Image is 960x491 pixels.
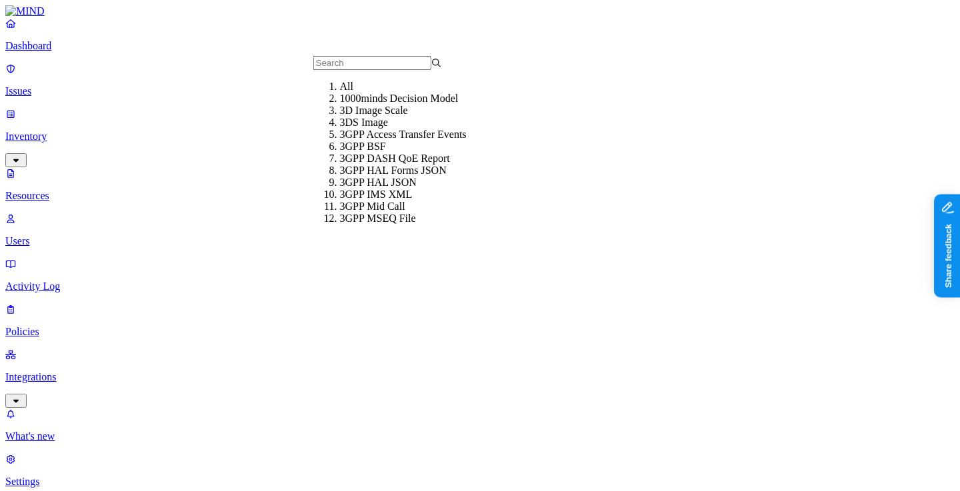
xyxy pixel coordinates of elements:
[313,56,431,70] input: Search
[5,213,955,247] a: Users
[5,190,955,202] p: Resources
[340,213,469,225] div: 3GPP MSEQ File
[5,258,955,292] a: Activity Log
[5,303,955,338] a: Policies
[5,85,955,97] p: Issues
[5,371,955,383] p: Integrations
[340,105,469,117] div: 3D Image Scale
[5,235,955,247] p: Users
[5,476,955,488] p: Settings
[5,131,955,143] p: Inventory
[5,430,955,442] p: What's new
[340,189,469,201] div: 3GPP IMS XML
[5,63,955,97] a: Issues
[5,108,955,165] a: Inventory
[340,93,469,105] div: 1000minds Decision Model
[340,117,469,129] div: 3DS Image
[340,177,469,189] div: 3GPP HAL JSON
[340,129,469,141] div: 3GPP Access Transfer Events
[5,326,955,338] p: Policies
[5,17,955,52] a: Dashboard
[340,201,469,213] div: 3GPP Mid Call
[340,81,469,93] div: All
[340,165,469,177] div: 3GPP HAL Forms JSON
[5,408,955,442] a: What's new
[5,348,955,406] a: Integrations
[5,453,955,488] a: Settings
[340,153,469,165] div: 3GPP DASH QoE Report
[5,167,955,202] a: Resources
[5,40,955,52] p: Dashboard
[5,280,955,292] p: Activity Log
[5,5,955,17] a: MIND
[5,5,45,17] img: MIND
[340,141,469,153] div: 3GPP BSF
